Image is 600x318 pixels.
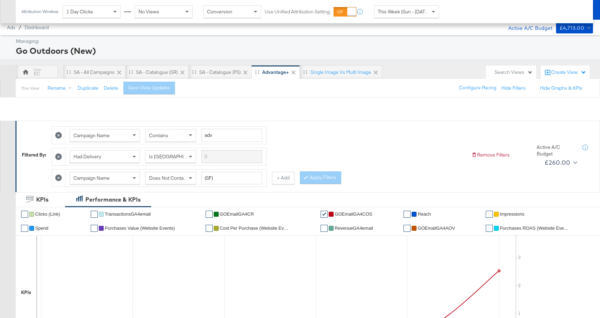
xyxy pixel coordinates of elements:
div: KPIs [21,289,31,296]
span: Purchases Value (Website Events) [105,225,175,231]
div: £260.00 [544,157,570,168]
a: ✔ [321,211,328,218]
span: / [15,25,25,30]
span: Reach [418,211,431,217]
a: ✔ [21,225,28,232]
a: ✔ [21,211,28,218]
div: Attribution Window: [21,9,59,14]
span: GOEmailGA4AOV [418,225,455,231]
span: Contains [149,132,168,139]
div: Performance & KPIs [85,196,141,204]
input: Enter a search term [201,150,262,163]
button: Hide Graphs & KPIs [540,85,582,91]
button: + Add [272,172,295,184]
div: EC [34,70,40,77]
span: This Week (Sun - [DATE]) [378,8,431,15]
div: Advantage+ [262,69,289,76]
span: GOEmailGA4CR [220,211,254,217]
span: No Views [138,8,159,15]
a: ✔ [206,225,213,232]
input: Enter a search term [201,172,262,185]
span: Purchases ROAS (Website Events) [500,225,570,231]
span: Campaign Name [73,132,110,139]
div: Single Image vs Multi Image [310,69,371,76]
a: Dashboard [25,25,49,30]
span: Had Delivery [73,153,101,160]
a: ✔ [91,225,98,232]
span: Clicks (Link) [35,211,60,217]
a: ✔ [486,225,493,232]
div: SA - Catalogue (PS) [199,69,241,76]
span: Impressions [500,211,524,217]
div: SA - All Campaigns [74,69,115,76]
div: Managing: [16,38,591,45]
div: Create View [551,69,586,76]
button: Rename [43,82,79,95]
input: Enter a search term [201,129,262,142]
div: KPIs [36,196,49,204]
button: Duplicate [78,85,98,91]
div: Drag to reorder tab [67,70,71,74]
div: Active A/C Budget [537,144,575,157]
a: ✔ [486,211,493,218]
button: Hide Filters [501,85,526,91]
div: Active A/C Budget [501,22,553,33]
div: £4,713.00 [560,24,585,32]
div: SA - Catalogue (SR) [136,69,178,76]
span: Campaign Name [73,175,110,181]
a: ✔ [321,225,328,232]
div: Drag to reorder tab [303,70,307,74]
span: GOEmailGA4COS [335,211,372,217]
span: Conversion [207,8,232,15]
div: Go Outdoors (New) [16,45,591,57]
label: Use Unified Attribution Setting: [265,8,331,15]
span: RevenueGA4email [335,225,373,231]
div: Search Views [495,69,533,76]
div: Drag to reorder tab [192,70,196,74]
a: ✔ [404,225,411,232]
span: TransactionsGA4email [105,211,151,217]
button: Configure Pacing [454,82,501,94]
button: Delete [104,85,118,91]
span: 1 Day Clicks [66,8,93,15]
a: ✔ [206,211,213,218]
span: Does Not Contain [149,175,187,181]
div: Filtered By: [22,152,46,158]
span: Spend [35,225,49,231]
span: Cost Per Purchase (Website Events) [220,225,290,231]
a: ✔ [404,211,411,218]
div: Drag to reorder tab [129,70,133,74]
span: Is [GEOGRAPHIC_DATA] [149,153,203,160]
a: ✔ [91,211,98,218]
div: Drag to reorder tab [255,70,259,74]
button: Remove Filters [471,152,510,158]
span: Ads [7,25,15,30]
button: £4,713.00 [556,22,593,33]
button: £260.00 [542,157,579,168]
div: This View: [21,85,40,91]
